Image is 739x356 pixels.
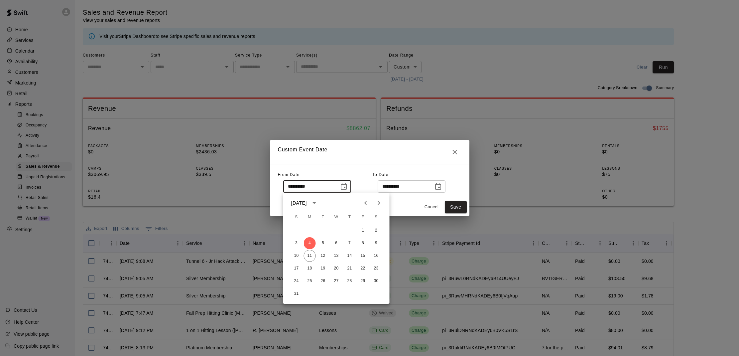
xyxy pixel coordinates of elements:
[309,197,320,209] button: calendar view is open, switch to year view
[330,250,342,262] button: 13
[344,275,356,287] button: 28
[317,211,329,224] span: Tuesday
[372,172,388,177] span: To Date
[421,202,442,212] button: Cancel
[357,263,369,274] button: 22
[370,275,382,287] button: 30
[372,196,386,210] button: Next month
[370,250,382,262] button: 16
[370,237,382,249] button: 9
[291,288,303,300] button: 31
[330,211,342,224] span: Wednesday
[304,263,316,274] button: 18
[357,237,369,249] button: 8
[330,275,342,287] button: 27
[291,263,303,274] button: 17
[304,275,316,287] button: 25
[317,250,329,262] button: 12
[357,225,369,237] button: 1
[337,180,350,193] button: Choose date, selected date is Aug 4, 2025
[278,172,300,177] span: From Date
[357,275,369,287] button: 29
[370,225,382,237] button: 2
[344,250,356,262] button: 14
[304,211,316,224] span: Monday
[370,263,382,274] button: 23
[445,201,467,213] button: Save
[344,211,356,224] span: Thursday
[344,263,356,274] button: 21
[304,250,316,262] button: 11
[357,250,369,262] button: 15
[291,211,303,224] span: Sunday
[431,180,445,193] button: Choose date, selected date is Aug 11, 2025
[317,237,329,249] button: 5
[357,211,369,224] span: Friday
[291,237,303,249] button: 3
[359,196,372,210] button: Previous month
[291,275,303,287] button: 24
[317,275,329,287] button: 26
[270,140,469,164] h2: Custom Event Date
[330,263,342,274] button: 20
[304,237,316,249] button: 4
[448,145,461,159] button: Close
[344,237,356,249] button: 7
[291,250,303,262] button: 10
[317,263,329,274] button: 19
[370,211,382,224] span: Saturday
[330,237,342,249] button: 6
[291,200,307,207] div: [DATE]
